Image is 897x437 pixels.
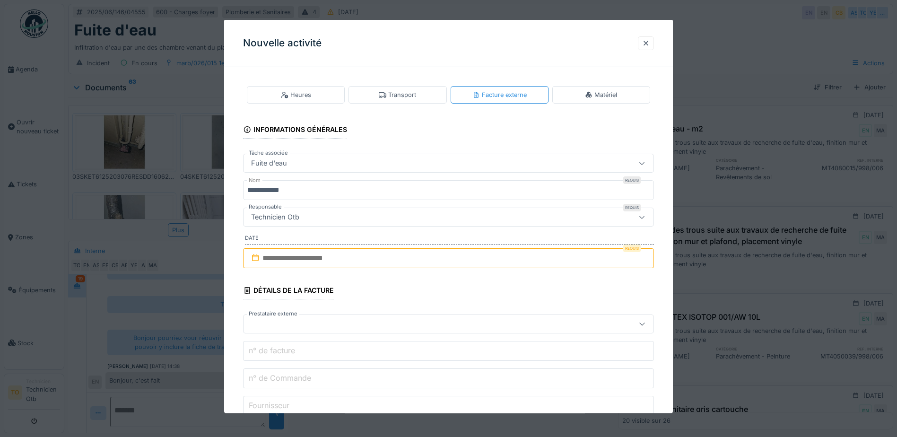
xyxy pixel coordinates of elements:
[247,400,291,411] label: Fournisseur
[247,149,290,157] label: Tâche associée
[243,37,322,49] h3: Nouvelle activité
[247,372,313,384] label: n° de Commande
[623,245,641,252] div: Requis
[247,158,291,168] div: Fuite d'eau
[243,122,347,139] div: Informations générales
[623,176,641,184] div: Requis
[585,90,617,99] div: Matériel
[247,203,284,211] label: Responsable
[472,90,527,99] div: Facture externe
[243,283,334,299] div: Détails de la facture
[247,176,262,184] label: Nom
[281,90,311,99] div: Heures
[247,345,297,356] label: n° de facture
[247,212,303,222] div: Technicien Otb
[247,310,299,318] label: Prestataire externe
[245,234,654,245] label: Date
[379,90,416,99] div: Transport
[623,204,641,211] div: Requis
